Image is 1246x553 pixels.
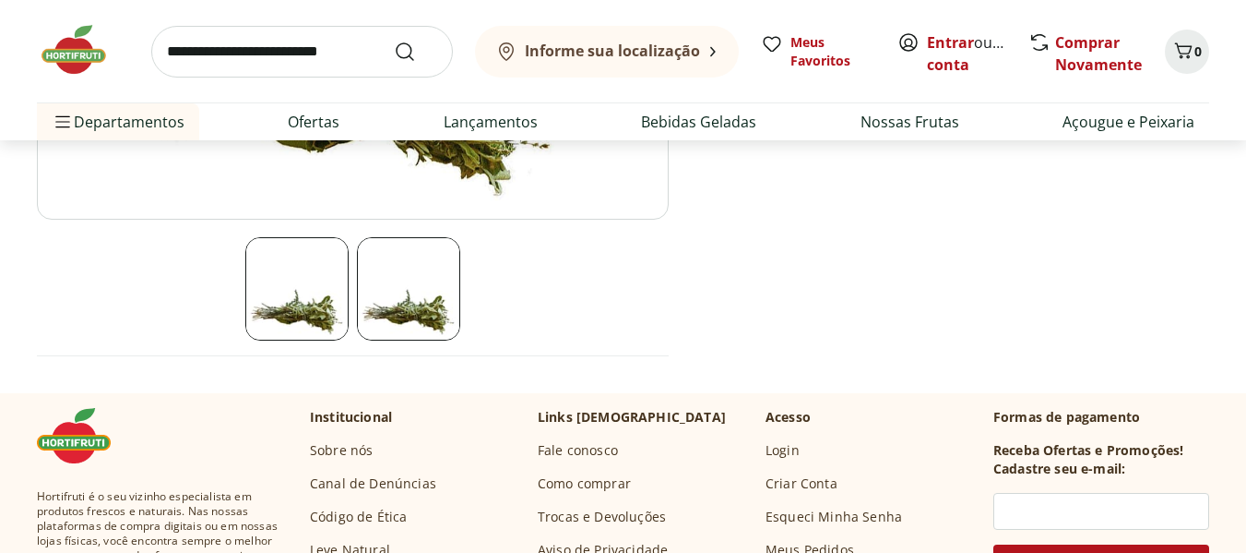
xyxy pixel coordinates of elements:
button: Carrinho [1165,30,1209,74]
a: Código de Ética [310,508,407,526]
input: search [151,26,453,78]
a: Meus Favoritos [761,33,875,70]
a: Criar conta [927,32,1028,75]
img: Principal [357,237,460,341]
a: Fale conosco [538,441,618,460]
img: Hortifruti [37,408,129,463]
a: Lançamentos [444,111,538,133]
a: Trocas e Devoluções [538,508,666,526]
span: 0 [1194,42,1202,60]
a: Comprar Novamente [1055,32,1142,75]
span: Meus Favoritos [790,33,875,70]
p: Institucional [310,408,392,427]
p: Links [DEMOGRAPHIC_DATA] [538,408,726,427]
h3: Receba Ofertas e Promoções! [993,441,1183,460]
p: Formas de pagamento [993,408,1209,427]
a: Açougue e Peixaria [1062,111,1194,133]
a: Canal de Denúncias [310,475,436,493]
img: Principal [245,237,349,341]
a: Nossas Frutas [860,111,959,133]
b: Informe sua localização [525,41,700,61]
button: Submit Search [394,41,438,63]
img: Hortifruti [37,22,129,78]
p: Acesso [765,408,811,427]
button: Informe sua localização [475,26,739,78]
a: Esqueci Minha Senha [765,508,902,526]
a: Sobre nós [310,441,373,460]
a: Como comprar [538,475,631,493]
a: Entrar [927,32,974,53]
span: ou [927,31,1009,76]
a: Login [765,441,800,460]
h3: Cadastre seu e-mail: [993,460,1125,478]
a: Bebidas Geladas [641,111,756,133]
a: Ofertas [288,111,339,133]
a: Criar Conta [765,475,837,493]
span: Departamentos [52,100,184,144]
button: Menu [52,100,74,144]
